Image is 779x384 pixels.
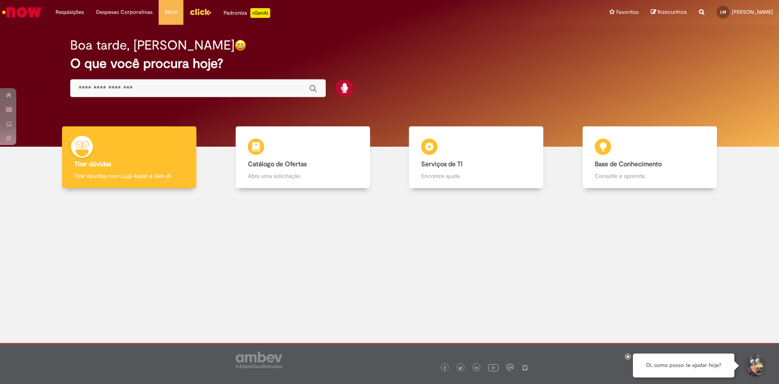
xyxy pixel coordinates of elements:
b: Serviços de TI [421,160,463,168]
button: Iniciar Conversa de Suporte [742,354,767,378]
p: Tirar dúvidas com Lupi Assist e Gen Ai [74,172,184,180]
b: Base de Conhecimento [595,160,662,168]
img: logo_footer_youtube.png [488,362,499,373]
a: Tirar dúvidas Tirar dúvidas com Lupi Assist e Gen Ai [43,126,216,189]
b: Catálogo de Ofertas [248,160,307,168]
img: logo_footer_ambev_rotulo_gray.png [236,352,282,368]
a: Base de Conhecimento Consulte e aprenda [563,126,737,189]
div: Padroniza [224,8,270,18]
b: Tirar dúvidas [74,160,111,168]
p: Abra uma solicitação [248,172,358,180]
a: Catálogo de Ofertas Abra uma solicitação [216,126,390,189]
h2: Boa tarde, [PERSON_NAME] [70,38,235,52]
p: +GenAi [250,8,270,18]
span: Requisições [56,8,84,16]
span: LM [720,9,726,15]
span: Despesas Corporativas [96,8,153,16]
img: ServiceNow [1,4,43,20]
div: Oi, como posso te ajudar hoje? [633,354,734,377]
img: logo_footer_naosei.png [521,364,529,371]
span: [PERSON_NAME] [732,9,773,15]
img: click_logo_yellow_360x200.png [189,6,211,18]
img: logo_footer_facebook.png [443,366,447,370]
h2: O que você procura hoje? [70,56,709,71]
p: Consulte e aprenda [595,172,705,180]
img: happy-face.png [235,39,246,51]
a: Serviços de TI Encontre ajuda [389,126,563,189]
span: Favoritos [616,8,639,16]
img: logo_footer_workplace.png [506,364,514,371]
span: Rascunhos [658,8,687,16]
img: logo_footer_linkedin.png [475,366,479,371]
a: Rascunhos [651,9,687,16]
span: More [165,8,177,16]
p: Encontre ajuda [421,172,531,180]
img: logo_footer_twitter.png [458,366,463,370]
